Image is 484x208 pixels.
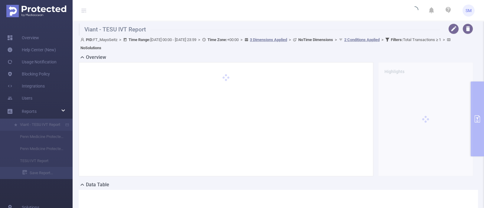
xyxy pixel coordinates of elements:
a: Blocking Policy [7,68,50,80]
b: PID: [86,37,93,42]
span: Total Transactions ≥ 1 [391,37,441,42]
b: No Time Dimensions [298,37,333,42]
h1: Viant - TESU IVT Report [79,24,440,36]
a: Users [7,92,32,104]
span: > [117,37,123,42]
a: Overview [7,32,39,44]
span: FT_MayoSeitz [DATE] 00:00 - [DATE] 23:59 +00:00 [80,37,452,50]
b: Time Range: [129,37,150,42]
a: Integrations [7,80,45,92]
b: Filters : [391,37,403,42]
h2: Data Table [86,181,109,188]
h2: Overview [86,54,106,61]
span: Reports [22,109,37,114]
u: 3 Dimensions Applied [250,37,287,42]
u: 2 Conditions Applied [344,37,380,42]
a: Help Center (New) [7,44,56,56]
i: icon: loading [411,6,418,15]
span: > [239,37,244,42]
img: Protected Media [6,5,66,17]
a: Reports [22,105,37,117]
span: > [196,37,202,42]
span: > [441,37,447,42]
span: > [380,37,385,42]
a: Usage Notification [7,56,57,68]
span: > [287,37,293,42]
span: > [333,37,339,42]
b: No Solutions [80,46,101,50]
b: Time Zone: [208,37,227,42]
span: SM [466,5,472,17]
i: icon: user [80,38,86,42]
